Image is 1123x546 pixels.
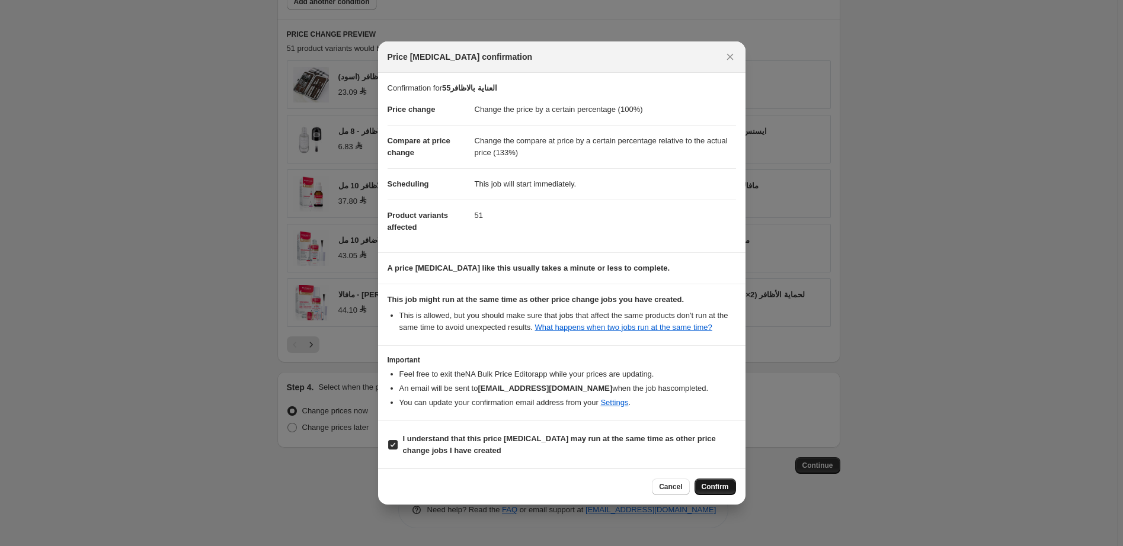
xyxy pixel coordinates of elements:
[652,478,689,495] button: Cancel
[659,482,682,492] span: Cancel
[388,295,684,304] b: This job might run at the same time as other price change jobs you have created.
[388,355,736,365] h3: Important
[695,478,736,495] button: Confirm
[722,49,738,65] button: Close
[388,136,450,157] span: Compare at price change
[388,105,436,114] span: Price change
[399,368,736,380] li: Feel free to exit the NA Bulk Price Editor app while your prices are updating.
[535,323,712,332] a: What happens when two jobs run at the same time?
[442,83,497,92] b: 55العناية بالاظافر
[403,434,716,455] b: I understand that this price [MEDICAL_DATA] may run at the same time as other price change jobs I...
[600,398,628,407] a: Settings
[399,397,736,409] li: You can update your confirmation email address from your .
[702,482,729,492] span: Confirm
[388,82,736,94] p: Confirmation for
[475,168,736,200] dd: This job will start immediately.
[475,94,736,125] dd: Change the price by a certain percentage (100%)
[475,125,736,168] dd: Change the compare at price by a certain percentage relative to the actual price (133%)
[388,211,449,232] span: Product variants affected
[388,179,429,188] span: Scheduling
[475,200,736,231] dd: 51
[478,384,612,393] b: [EMAIL_ADDRESS][DOMAIN_NAME]
[388,51,533,63] span: Price [MEDICAL_DATA] confirmation
[388,264,670,272] b: A price [MEDICAL_DATA] like this usually takes a minute or less to complete.
[399,310,736,333] li: This is allowed, but you should make sure that jobs that affect the same products don ' t run at ...
[399,383,736,394] li: An email will be sent to when the job has completed .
